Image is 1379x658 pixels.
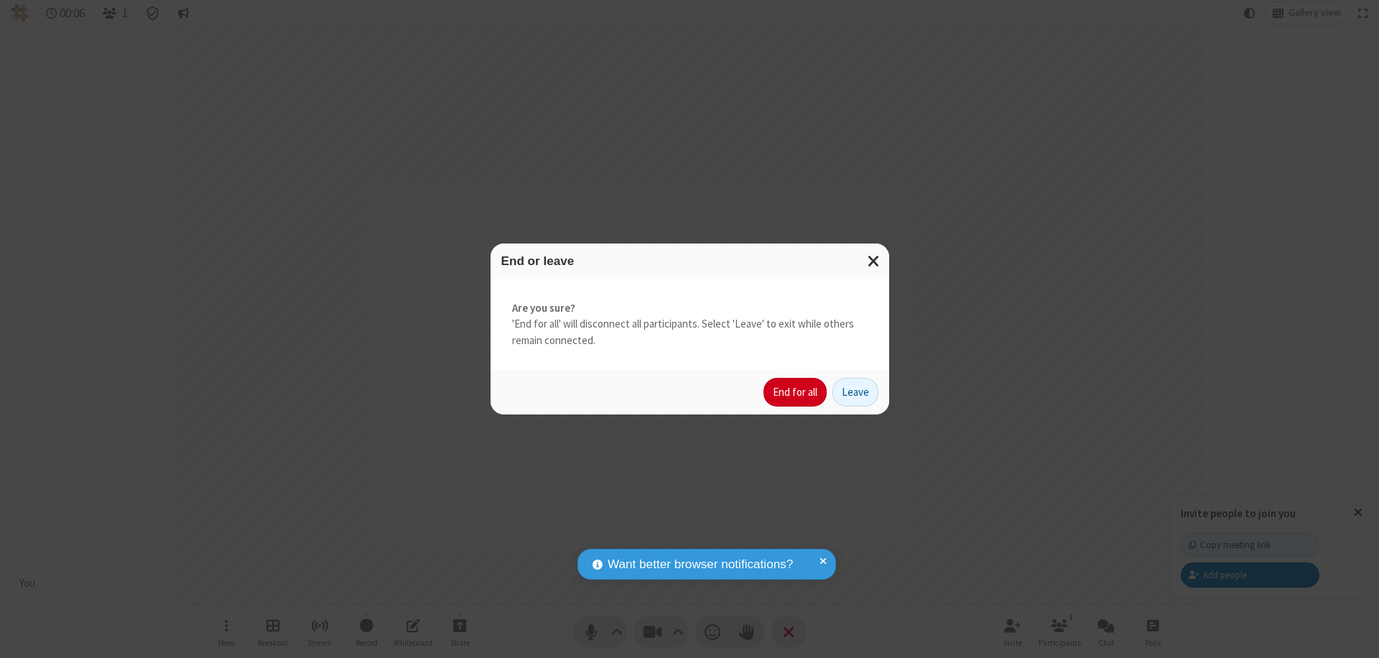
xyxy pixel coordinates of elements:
button: Leave [832,378,878,407]
div: 'End for all' will disconnect all participants. Select 'Leave' to exit while others remain connec... [491,279,889,371]
button: Close modal [859,244,889,279]
button: End for all [763,378,827,407]
strong: Are you sure? [512,300,868,317]
h3: End or leave [501,254,878,268]
span: Want better browser notifications? [608,555,793,574]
